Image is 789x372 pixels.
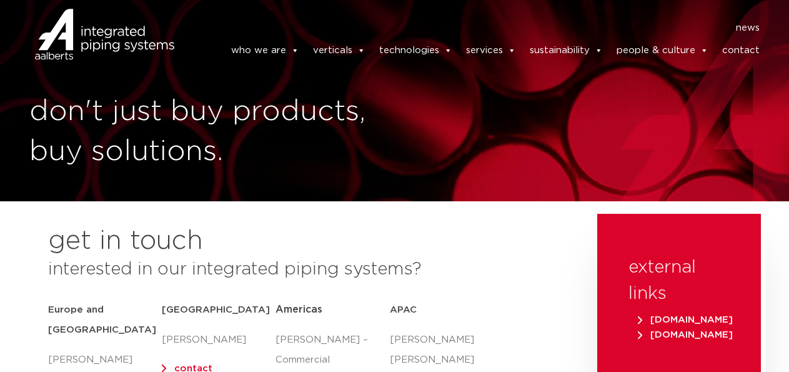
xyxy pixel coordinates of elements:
[379,38,452,63] a: technologies
[635,330,736,339] a: [DOMAIN_NAME]
[162,330,275,350] p: [PERSON_NAME]
[736,18,760,38] a: news
[390,300,504,320] h5: APAC
[628,254,730,307] h3: external links
[638,330,733,339] span: [DOMAIN_NAME]
[635,315,736,324] a: [DOMAIN_NAME]
[48,305,156,334] strong: Europe and [GEOGRAPHIC_DATA]
[275,330,389,370] p: [PERSON_NAME] – Commercial
[162,300,275,320] h5: [GEOGRAPHIC_DATA]
[193,18,760,38] nav: Menu
[530,38,603,63] a: sustainability
[48,226,203,256] h2: get in touch
[313,38,365,63] a: verticals
[617,38,708,63] a: people & culture
[722,38,760,63] a: contact
[390,330,504,370] p: [PERSON_NAME] [PERSON_NAME]
[29,92,389,172] h1: don't just buy products, buy solutions.
[48,350,162,370] p: [PERSON_NAME]
[275,304,322,314] span: Americas
[48,256,566,283] h3: interested in our integrated piping systems?
[231,38,299,63] a: who we are
[638,315,733,324] span: [DOMAIN_NAME]
[466,38,516,63] a: services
